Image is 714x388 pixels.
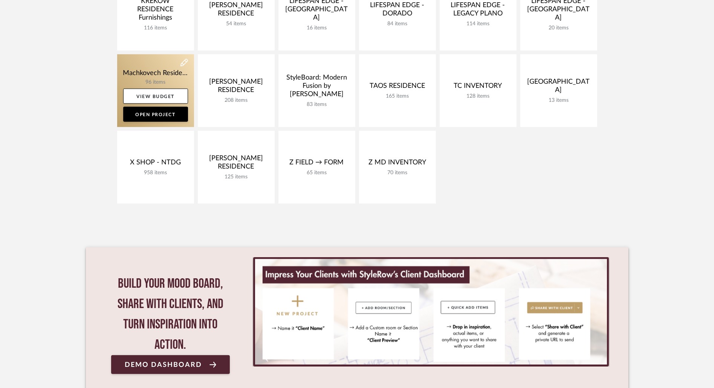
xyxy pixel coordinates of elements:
div: StyleBoard: Modern Fusion by [PERSON_NAME] [284,74,349,101]
div: 16 items [284,25,349,31]
div: LIFESPAN EDGE - DORADO [365,1,430,21]
div: 208 items [204,97,269,104]
a: Open Project [123,107,188,122]
div: [GEOGRAPHIC_DATA] [526,78,591,97]
div: 13 items [526,97,591,104]
div: 54 items [204,21,269,27]
div: [PERSON_NAME] RESIDENCE [204,154,269,174]
div: Z FIELD → FORM [284,158,349,170]
div: 20 items [526,25,591,31]
div: LIFESPAN EDGE - LEGACY PLANO [446,1,511,21]
div: 165 items [365,93,430,100]
div: X SHOP - NTDG [123,158,188,170]
div: 0 [252,257,609,367]
div: 114 items [446,21,511,27]
div: 83 items [284,101,349,108]
a: Demo Dashboard [111,355,230,374]
div: TC INVENTORY [446,82,511,93]
div: 128 items [446,93,511,100]
div: 116 items [123,25,188,31]
div: [PERSON_NAME] RESIDENCE [204,1,269,21]
div: Build your mood board, share with clients, and turn inspiration into action. [111,274,230,355]
div: TAOS RESIDENCE [365,82,430,93]
div: 84 items [365,21,430,27]
div: Z MD INVENTORY [365,158,430,170]
div: 65 items [284,170,349,176]
div: 70 items [365,170,430,176]
div: 958 items [123,170,188,176]
img: StyleRow_Client_Dashboard_Banner__1_.png [255,259,607,365]
a: View Budget [123,89,188,104]
div: [PERSON_NAME] RESIDENCE [204,78,269,97]
span: Demo Dashboard [125,361,202,368]
div: 125 items [204,174,269,180]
